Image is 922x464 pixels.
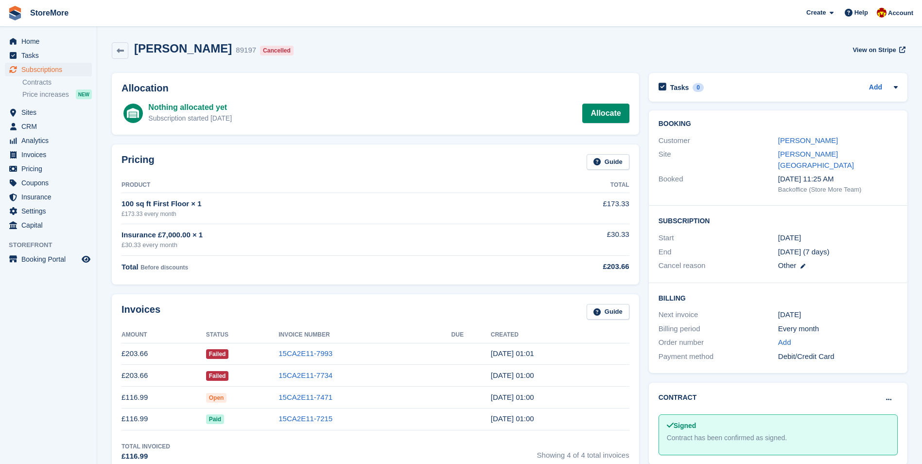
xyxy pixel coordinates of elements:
a: menu [5,162,92,176]
span: Subscriptions [21,63,80,76]
div: £116.99 [122,451,170,462]
time: 2025-06-09 00:00:40 UTC [491,414,534,423]
h2: Billing [659,293,898,303]
time: 2025-07-09 00:00:45 UTC [491,393,534,401]
th: Created [491,327,629,343]
td: £203.66 [122,343,206,365]
th: Product [122,178,505,193]
h2: Invoices [122,304,160,320]
a: menu [5,120,92,133]
a: menu [5,35,92,48]
h2: Allocation [122,83,629,94]
div: £203.66 [505,261,629,272]
span: Account [888,8,913,18]
span: Failed [206,349,229,359]
a: menu [5,148,92,161]
a: Price increases NEW [22,89,92,100]
a: menu [5,218,92,232]
span: Settings [21,204,80,218]
h2: [PERSON_NAME] [134,42,232,55]
a: [PERSON_NAME] [778,136,838,144]
div: 0 [693,83,704,92]
span: Total [122,263,139,271]
h2: Booking [659,120,898,128]
a: menu [5,176,92,190]
span: Sites [21,106,80,119]
span: Before discounts [140,264,188,271]
a: 15CA2E11-7215 [278,414,332,423]
div: 89197 [236,45,256,56]
div: Booked [659,174,778,194]
div: Cancelled [260,46,294,55]
span: Showing 4 of 4 total invoices [537,442,629,462]
span: Create [806,8,826,18]
div: Site [659,149,778,171]
div: Nothing allocated yet [148,102,232,113]
a: Contracts [22,78,92,87]
span: Booking Portal [21,252,80,266]
th: Amount [122,327,206,343]
a: StoreMore [26,5,72,21]
div: Subscription started [DATE] [148,113,232,124]
h2: Pricing [122,154,155,170]
a: Allocate [582,104,629,123]
span: Help [854,8,868,18]
div: £173.33 every month [122,210,505,218]
h2: Contract [659,393,697,403]
div: £30.33 every month [122,240,505,250]
td: £203.66 [122,365,206,387]
div: Customer [659,135,778,146]
span: Failed [206,371,229,381]
a: menu [5,49,92,62]
div: Start [659,232,778,244]
span: Storefront [9,240,97,250]
a: 15CA2E11-7471 [278,393,332,401]
span: Pricing [21,162,80,176]
div: Total Invoiced [122,442,170,451]
div: Billing period [659,323,778,335]
h2: Subscription [659,215,898,225]
td: £116.99 [122,387,206,409]
div: Backoffice (Store More Team) [778,185,898,195]
span: Analytics [21,134,80,147]
a: 15CA2E11-7993 [278,349,332,357]
a: menu [5,106,92,119]
th: Status [206,327,279,343]
span: Paid [206,414,224,424]
h2: Tasks [670,83,689,92]
a: Preview store [80,253,92,265]
a: menu [5,190,92,204]
div: Order number [659,337,778,348]
a: Add [778,337,791,348]
div: Insurance £7,000.00 × 1 [122,230,505,241]
time: 2025-08-09 00:00:11 UTC [491,371,534,379]
td: £173.33 [505,193,629,224]
a: 15CA2E11-7734 [278,371,332,379]
a: menu [5,134,92,147]
span: [DATE] (7 days) [778,248,830,256]
a: Guide [587,304,629,320]
div: Next invoice [659,309,778,321]
div: Debit/Credit Card [778,351,898,362]
th: Due [452,327,491,343]
time: 2025-09-09 00:01:23 UTC [491,349,534,357]
div: Cancel reason [659,260,778,271]
div: Signed [667,421,889,431]
span: Invoices [21,148,80,161]
time: 2025-06-09 00:00:00 UTC [778,232,801,244]
a: Guide [587,154,629,170]
span: CRM [21,120,80,133]
div: [DATE] 11:25 AM [778,174,898,185]
div: Payment method [659,351,778,362]
span: Insurance [21,190,80,204]
div: End [659,247,778,258]
img: stora-icon-8386f47178a22dfd0bd8f6a31ec36ba5ce8667c1dd55bd0f319d3a0aa187defe.svg [8,6,22,20]
a: menu [5,63,92,76]
div: 100 sq ft First Floor × 1 [122,198,505,210]
span: Coupons [21,176,80,190]
td: £116.99 [122,408,206,430]
div: NEW [76,89,92,99]
a: [PERSON_NAME][GEOGRAPHIC_DATA] [778,150,854,169]
span: Other [778,261,797,269]
span: Open [206,393,227,403]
